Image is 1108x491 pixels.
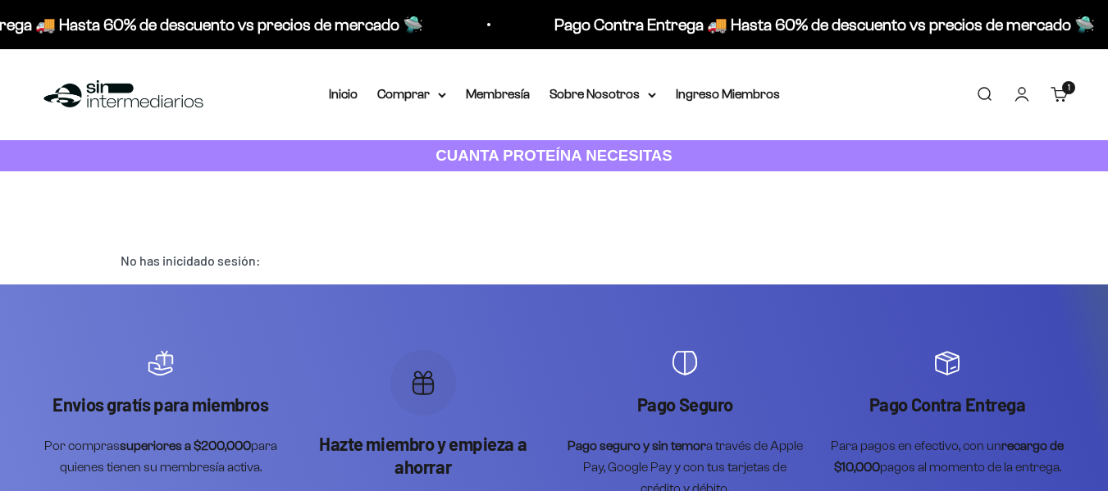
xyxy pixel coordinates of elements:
[120,439,251,452] strong: superiores a $200,000
[826,435,1069,477] p: Para pagos en efectivo, con un pagos al momento de la entrega.
[509,11,1050,38] p: Pago Contra Entrega 🚚 Hasta 60% de descuento vs precios de mercado 🛸
[676,87,780,101] a: Ingreso Miembros
[549,84,656,105] summary: Sobre Nosotros
[466,87,530,101] a: Membresía
[377,84,446,105] summary: Comprar
[564,393,807,416] p: Pago Seguro
[302,432,545,479] p: Hazte miembro y empieza a ahorrar
[834,439,1065,474] strong: recargo de $10,000
[826,350,1069,478] div: Artículo 4 de 4
[435,147,673,164] strong: CUANTA PROTEÍNA NECESITAS
[39,350,282,478] div: Artículo 1 de 4
[39,393,282,416] p: Envios gratís para miembros
[568,439,706,452] strong: Pago seguro y sin temor
[39,435,282,477] p: Por compras para quienes tienen su membresía activa.
[329,87,358,101] a: Inicio
[107,237,1001,284] div: No has inicidado sesión:
[1068,84,1070,92] span: 1
[826,393,1069,416] p: Pago Contra Entrega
